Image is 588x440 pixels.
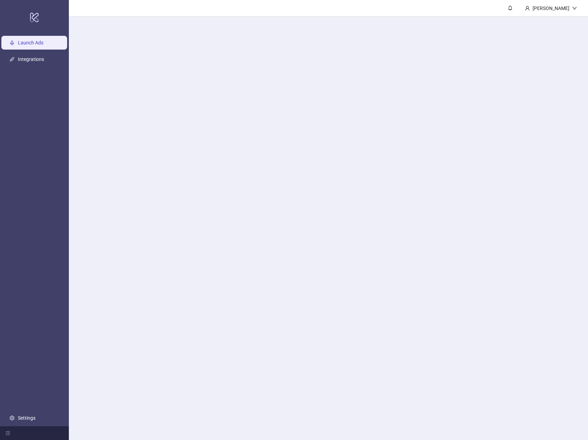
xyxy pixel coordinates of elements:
a: Settings [18,415,35,421]
span: bell [508,6,513,10]
span: menu-fold [6,431,10,436]
span: user [525,6,530,11]
a: Launch Ads [18,40,43,45]
a: Integrations [18,56,44,62]
span: down [572,6,577,11]
div: [PERSON_NAME] [530,4,572,12]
